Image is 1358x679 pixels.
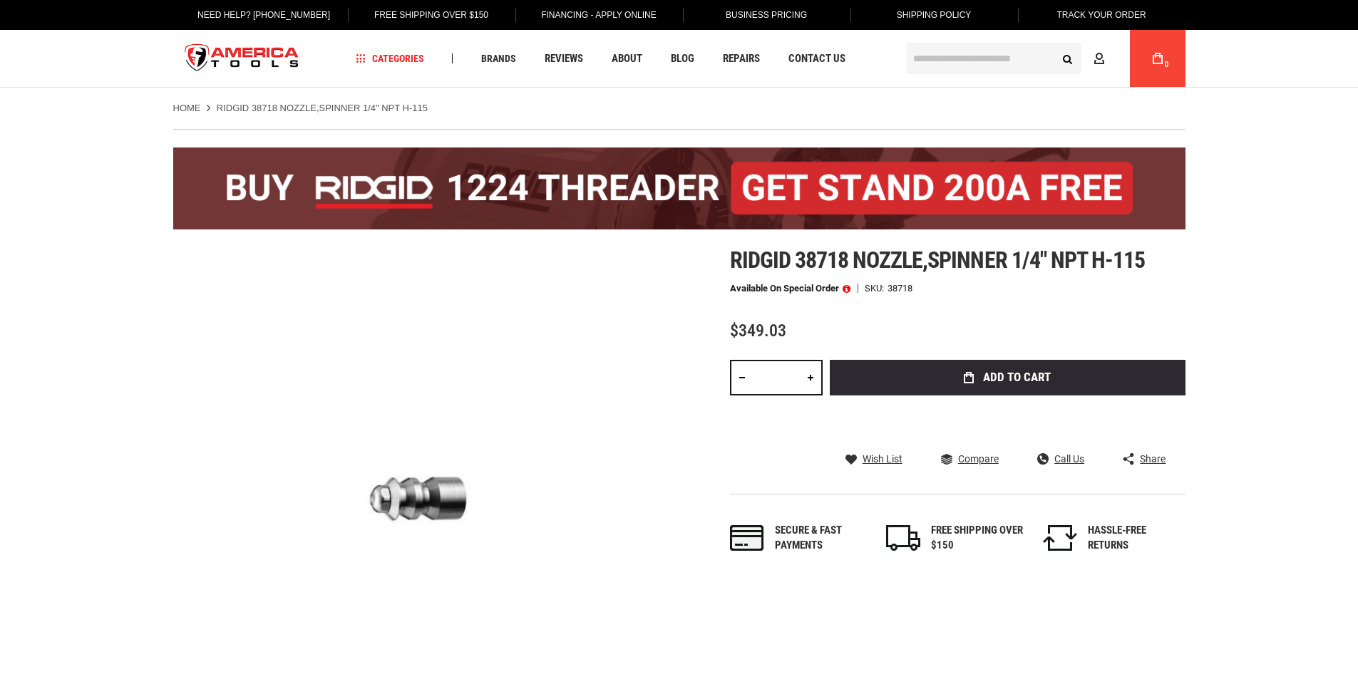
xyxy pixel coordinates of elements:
[217,103,428,113] strong: RIDGID 38718 NOZZLE,SPINNER 1/4" NPT H-115
[356,53,424,63] span: Categories
[730,247,1146,274] span: Ridgid 38718 nozzle,spinner 1/4" npt h-115
[897,10,972,20] span: Shipping Policy
[349,49,431,68] a: Categories
[475,49,523,68] a: Brands
[1037,452,1084,465] a: Call Us
[958,454,999,464] span: Compare
[865,284,888,293] strong: SKU
[775,523,868,554] div: Secure & fast payments
[1144,30,1171,87] a: 0
[671,53,694,64] span: Blog
[1140,454,1166,464] span: Share
[664,49,701,68] a: Blog
[1054,454,1084,464] span: Call Us
[827,400,1188,441] iframe: Secure express checkout frame
[941,452,999,465] a: Compare
[886,525,920,551] img: shipping
[730,284,850,294] p: Available on Special Order
[612,53,642,64] span: About
[173,32,312,85] a: store logo
[1165,61,1169,68] span: 0
[716,49,766,68] a: Repairs
[173,147,1185,229] img: BOGO: Buy the RIDGID® 1224 Threader (26092), get the 92467 200A Stand FREE!
[481,53,516,63] span: Brands
[931,523,1024,554] div: FREE SHIPPING OVER $150
[788,53,845,64] span: Contact Us
[538,49,590,68] a: Reviews
[605,49,649,68] a: About
[888,284,912,293] div: 38718
[845,452,902,465] a: Wish List
[1088,523,1180,554] div: HASSLE-FREE RETURNS
[730,321,786,341] span: $349.03
[1043,525,1077,551] img: returns
[545,53,583,64] span: Reviews
[723,53,760,64] span: Repairs
[983,371,1051,383] span: Add to Cart
[863,454,902,464] span: Wish List
[782,49,852,68] a: Contact Us
[830,360,1185,395] button: Add to Cart
[173,32,312,85] img: America Tools
[173,102,201,115] a: Home
[1054,45,1081,72] button: Search
[730,525,764,551] img: payments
